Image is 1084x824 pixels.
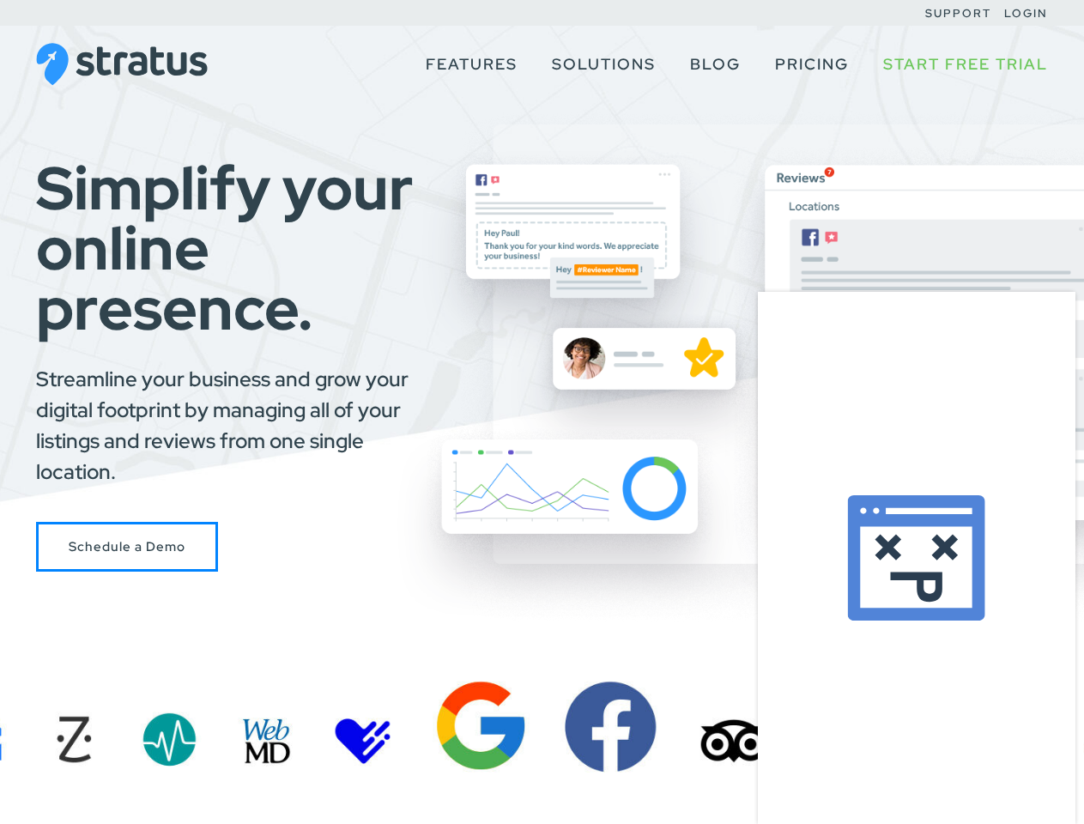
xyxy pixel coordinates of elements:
p: Streamline your business and grow your digital footprint by managing all of your listings and rev... [36,364,441,488]
a: Features [426,48,518,81]
img: Group of floating boxes showing Stratus features [397,112,1084,622]
img: Stratus [36,43,208,86]
nav: Primary [409,26,1048,103]
a: Solutions [552,48,656,81]
a: Start Free Trial [883,48,1048,81]
h1: Simplify your online presence. [36,158,441,338]
a: Support [925,6,991,21]
a: Login [1004,6,1048,21]
iframe: HelpCrunch [754,288,1084,824]
a: Pricing [775,48,849,81]
a: Blog [690,48,741,81]
a: Schedule a Stratus Demo with Us [36,522,218,573]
